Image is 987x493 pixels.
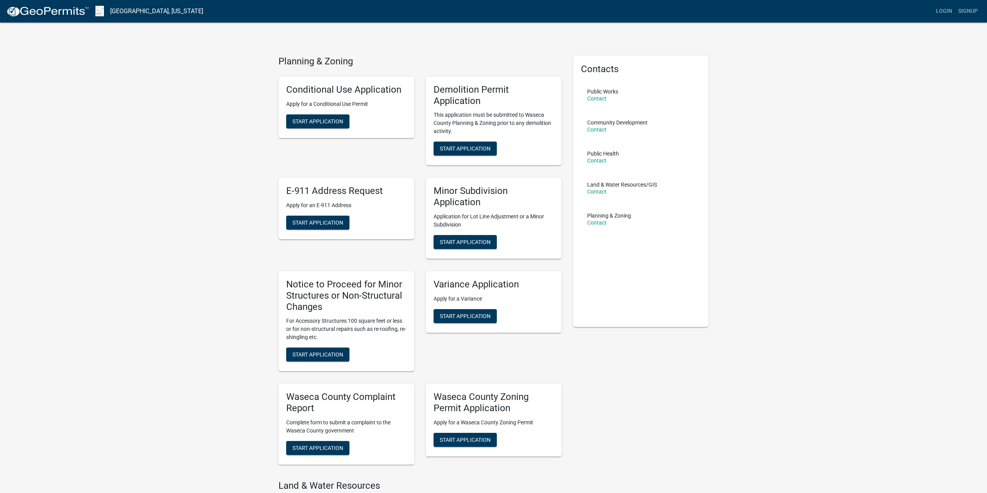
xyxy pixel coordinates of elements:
[955,4,981,19] a: Signup
[292,118,343,124] span: Start Application
[587,151,619,156] p: Public Health
[434,309,497,323] button: Start Application
[278,56,562,67] h4: Planning & Zoning
[434,235,497,249] button: Start Application
[587,182,657,187] p: Land & Water Resources/GIS
[434,111,554,135] p: This application must be submitted to Waseca County Planning & Zoning prior to any demolition act...
[587,89,618,94] p: Public Works
[587,120,648,125] p: Community Development
[286,216,349,230] button: Start Application
[286,317,406,341] p: For Accessory Structures 100 square feet or less or for non-structural repairs such as re-roofing...
[434,142,497,156] button: Start Application
[434,279,554,290] h5: Variance Application
[434,185,554,208] h5: Minor Subdivision Application
[292,351,343,358] span: Start Application
[434,213,554,229] p: Application for Lot Line Adjustment or a Minor Subdivision
[587,189,607,195] a: Contact
[286,348,349,362] button: Start Application
[440,145,491,152] span: Start Application
[440,313,491,319] span: Start Application
[587,220,607,226] a: Contact
[440,239,491,245] span: Start Application
[110,5,203,18] a: [GEOGRAPHIC_DATA], [US_STATE]
[587,157,607,164] a: Contact
[286,100,406,108] p: Apply for a Conditional Use Permit
[286,185,406,197] h5: E-911 Address Request
[95,6,104,16] img: Waseca County, Minnesota
[286,279,406,312] h5: Notice to Proceed for Minor Structures or Non-Structural Changes
[278,480,562,491] h4: Land & Water Resources
[286,441,349,455] button: Start Application
[587,126,607,133] a: Contact
[581,64,701,75] h5: Contacts
[292,445,343,451] span: Start Application
[434,433,497,447] button: Start Application
[440,436,491,443] span: Start Application
[286,391,406,414] h5: Waseca County Complaint Report
[434,84,554,107] h5: Demolition Permit Application
[434,391,554,414] h5: Waseca County Zoning Permit Application
[286,84,406,95] h5: Conditional Use Application
[587,213,631,218] p: Planning & Zoning
[286,419,406,435] p: Complete form to submit a complaint to the Waseca County government
[434,295,554,303] p: Apply for a Variance
[587,95,607,102] a: Contact
[286,114,349,128] button: Start Application
[434,419,554,427] p: Apply for a Waseca County Zoning Permit
[933,4,955,19] a: Login
[286,201,406,209] p: Apply for an E-911 Address
[292,220,343,226] span: Start Application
